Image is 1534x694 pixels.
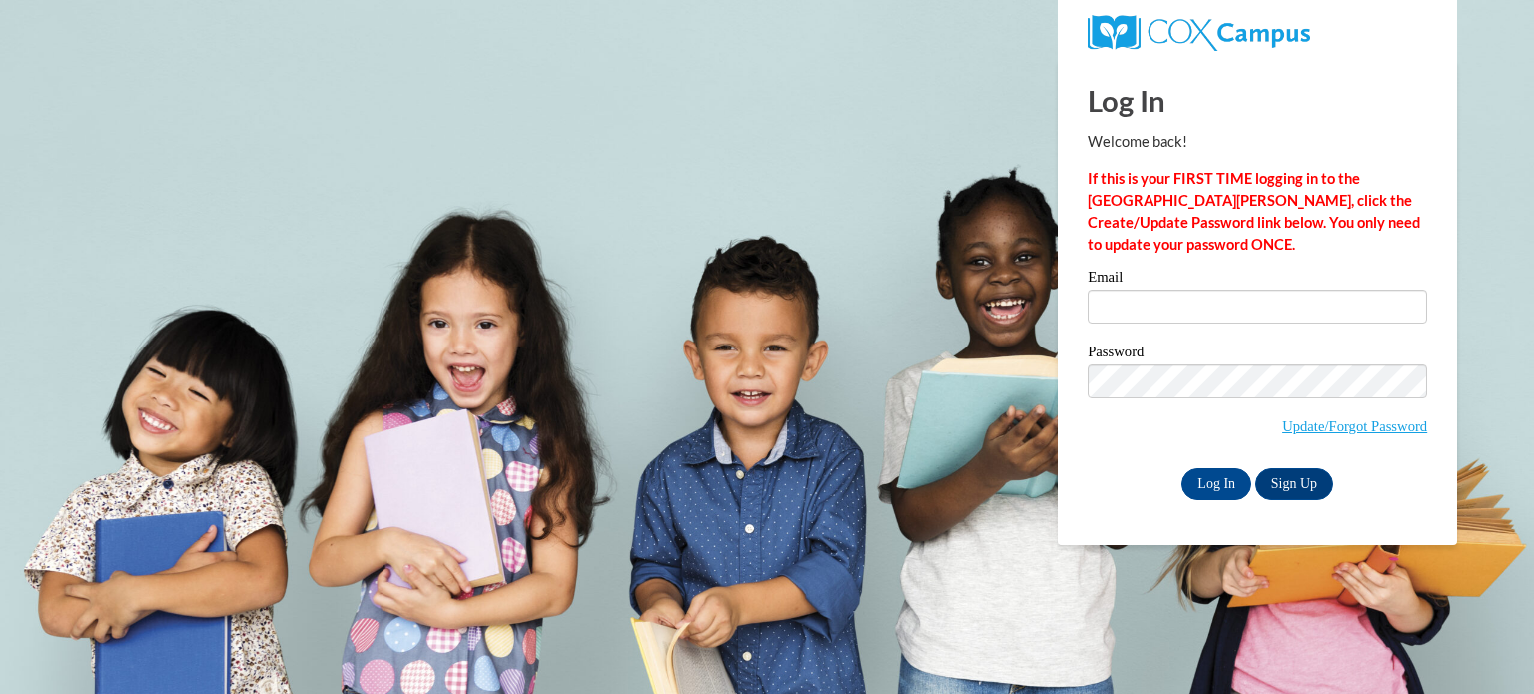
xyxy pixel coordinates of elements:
[1088,23,1310,40] a: COX Campus
[1088,345,1427,364] label: Password
[1255,468,1333,500] a: Sign Up
[1088,80,1427,121] h1: Log In
[1181,468,1251,500] input: Log In
[1088,15,1310,51] img: COX Campus
[1088,131,1427,153] p: Welcome back!
[1282,418,1427,434] a: Update/Forgot Password
[1088,170,1420,253] strong: If this is your FIRST TIME logging in to the [GEOGRAPHIC_DATA][PERSON_NAME], click the Create/Upd...
[1088,270,1427,290] label: Email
